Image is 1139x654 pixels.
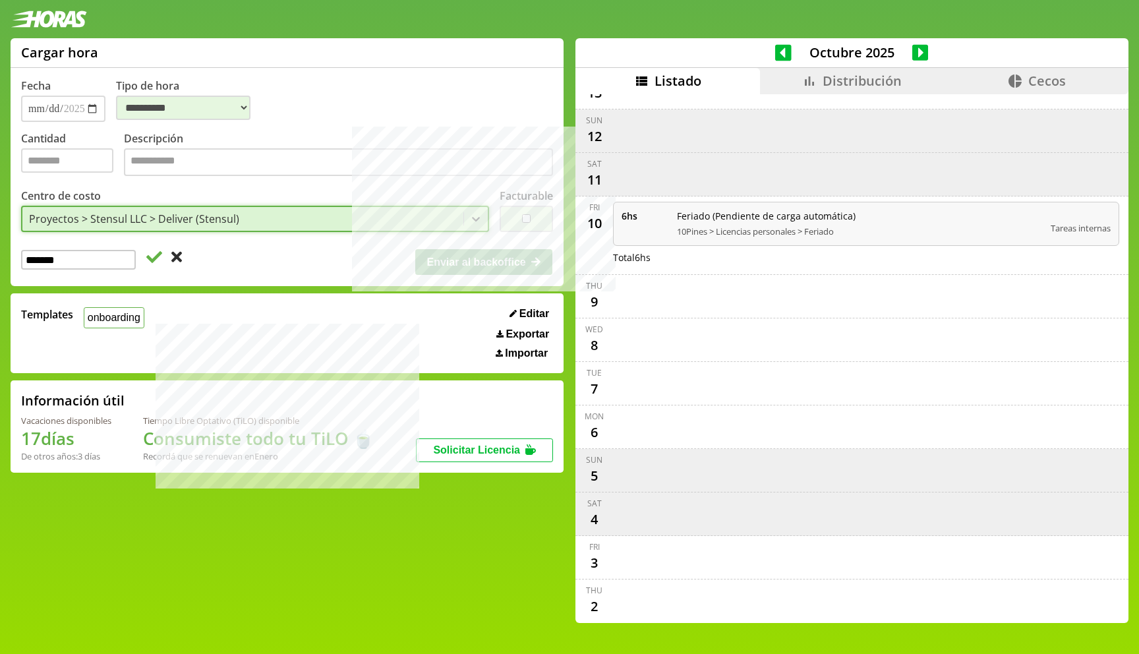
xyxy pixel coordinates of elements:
[584,213,605,234] div: 10
[589,202,600,213] div: Fri
[584,126,605,147] div: 12
[586,115,602,126] div: Sun
[655,72,701,90] span: Listado
[21,392,125,409] h2: Información útil
[575,94,1128,621] div: scrollable content
[584,335,605,356] div: 8
[21,148,113,173] input: Cantidad
[584,552,605,574] div: 3
[116,78,261,122] label: Tipo de hora
[143,427,374,450] h1: Consumiste todo tu TiLO 🍵
[589,541,600,552] div: Fri
[587,158,602,169] div: Sat
[506,328,549,340] span: Exportar
[823,72,902,90] span: Distribución
[586,280,602,291] div: Thu
[587,498,602,509] div: Sat
[21,78,51,93] label: Fecha
[84,307,144,328] button: onboarding
[584,291,605,312] div: 9
[584,509,605,530] div: 4
[492,328,553,341] button: Exportar
[124,148,553,176] textarea: Descripción
[21,450,111,462] div: De otros años: 3 días
[143,415,374,427] div: Tiempo Libre Optativo (TiLO) disponible
[506,307,553,320] button: Editar
[585,324,603,335] div: Wed
[254,450,278,462] b: Enero
[21,189,101,203] label: Centro de costo
[11,11,87,28] img: logotipo
[677,225,1042,237] span: 10Pines > Licencias personales > Feriado
[416,438,553,462] button: Solicitar Licencia
[21,427,111,450] h1: 17 días
[584,422,605,443] div: 6
[505,347,548,359] span: Importar
[21,307,73,322] span: Templates
[143,450,374,462] div: Recordá que se renuevan en
[519,308,549,320] span: Editar
[622,210,668,222] span: 6 hs
[586,585,602,596] div: Thu
[21,44,98,61] h1: Cargar hora
[585,411,604,422] div: Mon
[584,169,605,191] div: 11
[677,210,1042,222] span: Feriado (Pendiente de carga automática)
[584,465,605,487] div: 5
[584,596,605,617] div: 2
[21,131,124,179] label: Cantidad
[124,131,553,179] label: Descripción
[584,378,605,400] div: 7
[116,96,250,120] select: Tipo de hora
[792,44,912,61] span: Octubre 2025
[433,444,520,456] span: Solicitar Licencia
[586,454,602,465] div: Sun
[29,212,239,226] div: Proyectos > Stensul LLC > Deliver (Stensul)
[1051,222,1111,234] span: Tareas internas
[21,415,111,427] div: Vacaciones disponibles
[500,189,553,203] label: Facturable
[587,367,602,378] div: Tue
[1028,72,1066,90] span: Cecos
[613,251,1120,264] div: Total 6 hs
